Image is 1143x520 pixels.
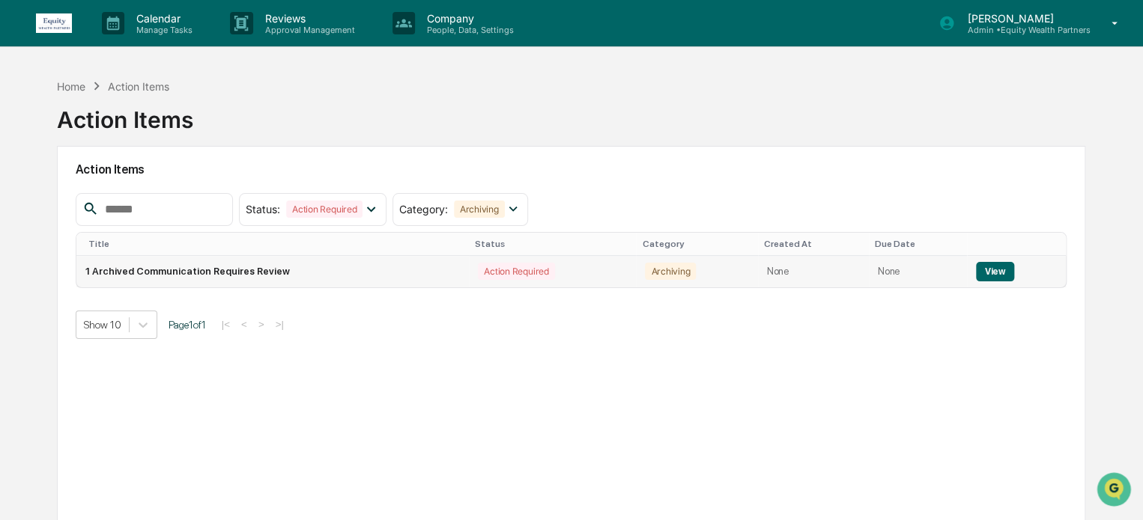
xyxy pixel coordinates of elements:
[106,253,181,265] a: Powered byPylon
[399,203,448,215] span: Category :
[124,189,186,204] span: Attestations
[103,183,192,209] a: 🗄️Attestations
[88,239,463,249] div: Title
[478,263,554,280] div: Action Required
[15,218,27,230] div: 🔎
[217,318,234,331] button: |<
[271,318,288,331] button: >|
[955,25,1090,35] p: Admin • Equity Wealth Partners
[642,239,751,249] div: Category
[645,263,696,280] div: Archiving
[1095,471,1136,511] iframe: Open customer support
[36,13,72,33] img: logo
[109,190,121,202] div: 🗄️
[76,256,469,287] td: 1 Archived Communication Requires Review
[15,31,273,55] p: How can we help?
[149,254,181,265] span: Pylon
[30,189,97,204] span: Preclearance
[108,80,169,93] div: Action Items
[869,256,967,287] td: None
[454,201,505,218] div: Archiving
[758,256,869,287] td: None
[51,129,190,141] div: We're available if you need us!
[875,239,961,249] div: Due Date
[76,162,1067,177] h2: Action Items
[246,203,280,215] span: Status :
[57,94,193,133] div: Action Items
[976,266,1014,277] a: View
[255,119,273,137] button: Start new chat
[9,183,103,209] a: 🖐️Preclearance
[124,12,200,25] p: Calendar
[30,217,94,232] span: Data Lookup
[51,114,246,129] div: Start new chat
[169,319,206,331] span: Page 1 of 1
[254,318,269,331] button: >
[415,25,521,35] p: People, Data, Settings
[253,12,363,25] p: Reviews
[955,12,1090,25] p: [PERSON_NAME]
[764,239,863,249] div: Created At
[124,25,200,35] p: Manage Tasks
[286,201,363,218] div: Action Required
[237,318,252,331] button: <
[475,239,630,249] div: Status
[15,190,27,202] div: 🖐️
[253,25,363,35] p: Approval Management
[9,211,100,238] a: 🔎Data Lookup
[57,80,85,93] div: Home
[415,12,521,25] p: Company
[15,114,42,141] img: 1746055101610-c473b297-6a78-478c-a979-82029cc54cd1
[976,262,1014,281] button: View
